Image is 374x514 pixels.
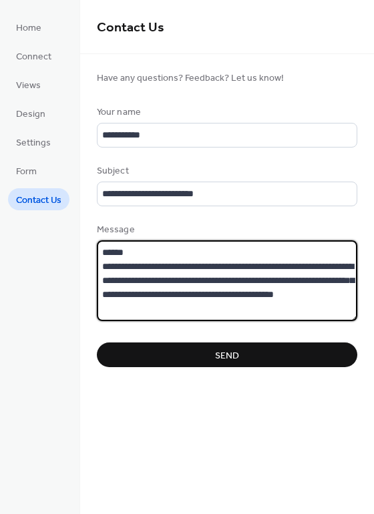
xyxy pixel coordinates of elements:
div: Your name [97,105,355,119]
a: Design [8,102,53,124]
span: Views [16,79,41,93]
span: Contact Us [97,15,164,41]
div: Subject [97,164,355,178]
a: Home [8,16,49,38]
span: Design [16,107,45,121]
span: Home [16,21,41,35]
span: Settings [16,136,51,150]
a: Form [8,160,45,182]
a: Settings [8,131,59,153]
span: Have any questions? Feedback? Let us know! [97,71,357,85]
button: Send [97,342,357,367]
a: Connect [8,45,59,67]
a: Views [8,73,49,95]
span: Send [215,349,239,363]
span: Contact Us [16,194,61,208]
a: Contact Us [8,188,69,210]
span: Connect [16,50,51,64]
div: Message [97,223,355,237]
span: Form [16,165,37,179]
